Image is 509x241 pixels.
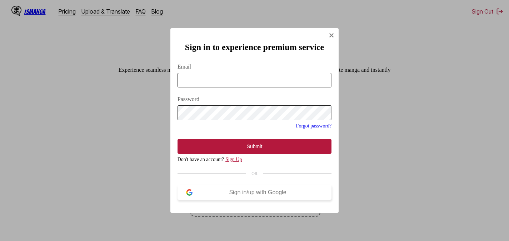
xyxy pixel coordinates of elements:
[178,157,332,162] div: Don't have an account?
[170,28,339,213] div: Sign In Modal
[296,123,332,129] a: Forgot password?
[193,189,323,196] div: Sign in/up with Google
[178,64,332,70] label: Email
[178,139,332,154] button: Submit
[178,171,332,176] div: OR
[329,32,334,38] img: Close
[186,189,193,196] img: google-logo
[178,42,332,52] h2: Sign in to experience premium service
[178,185,332,200] button: Sign in/up with Google
[225,157,242,162] a: Sign Up
[178,96,332,102] label: Password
